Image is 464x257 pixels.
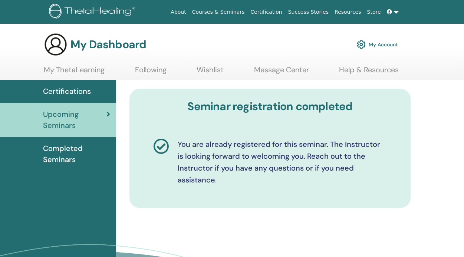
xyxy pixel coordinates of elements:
[135,65,167,80] a: Following
[141,100,399,113] h3: Seminar registration completed
[197,65,224,80] a: Wishlist
[178,138,386,186] p: You are already registered for this seminar. The Instructor is looking forward to welcoming you. ...
[44,33,68,56] img: generic-user-icon.jpg
[43,109,106,131] span: Upcoming Seminars
[332,5,364,19] a: Resources
[364,5,384,19] a: Store
[168,5,189,19] a: About
[189,5,248,19] a: Courses & Seminars
[43,86,91,97] span: Certifications
[357,36,398,53] a: My Account
[49,4,138,20] img: logo.png
[43,143,110,165] span: Completed Seminars
[357,38,366,51] img: cog.svg
[44,65,105,80] a: My ThetaLearning
[247,5,285,19] a: Certification
[70,38,146,51] h3: My Dashboard
[339,65,399,80] a: Help & Resources
[285,5,332,19] a: Success Stories
[254,65,309,80] a: Message Center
